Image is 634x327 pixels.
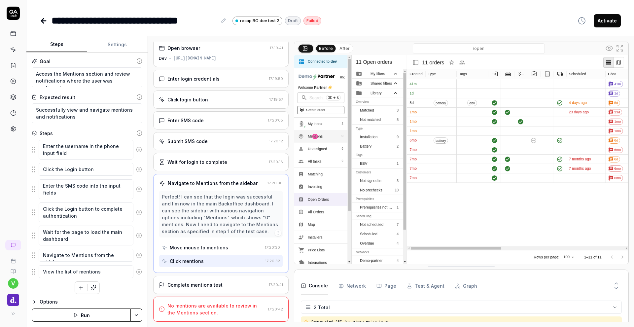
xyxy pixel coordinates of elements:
time: 17:19:41 [270,46,283,50]
time: 17:20:30 [267,181,283,185]
button: Graph [455,277,477,295]
div: Goal [40,58,51,65]
div: Perfect! I can see that the login was successful and I'm now in the main Backoffice dashboard. I ... [162,193,280,235]
time: 17:20:41 [269,282,283,287]
button: Done Logo [3,289,23,307]
div: [URL][DOMAIN_NAME] [173,55,216,61]
div: Steps [40,130,53,137]
button: After [337,45,352,52]
button: Open in full screen [615,43,625,54]
div: Complete mentions test [167,281,223,288]
time: 17:20:42 [268,307,283,311]
div: Click mentions [170,258,204,265]
span: recap BO dev test 2 [240,18,279,24]
button: Test & Agent [407,277,444,295]
time: 17:20:05 [268,118,283,123]
button: Network [338,277,366,295]
time: 17:20:12 [269,139,283,143]
div: Enter login credentials [167,75,220,82]
button: Remove step [133,183,145,196]
time: 17:20:30 [265,245,280,250]
div: Submit SMS code [167,138,208,145]
button: Run [32,309,131,322]
button: Options [32,298,142,306]
button: Settings [87,37,148,53]
div: Suggestions [32,225,142,246]
div: Options [40,298,142,306]
button: View version history [574,14,590,27]
div: Suggestions [32,248,142,262]
a: New conversation [5,240,21,250]
button: Remove step [133,206,145,219]
button: Remove step [133,229,145,242]
div: Navigate to Mentions from the sidebar [168,180,258,187]
time: 17:20:32 [265,259,280,263]
div: Enter SMS code [167,117,204,124]
button: Remove step [133,249,145,262]
div: Suggestions [32,265,142,279]
button: Click mentions17:20:32 [159,255,283,267]
div: Move mouse to mentions [170,244,228,251]
img: Screenshot [294,55,628,264]
button: Show all interative elements [604,43,615,54]
button: Move mouse to mentions17:20:30 [159,241,283,254]
time: 17:20:18 [269,160,283,164]
time: 17:19:57 [269,97,283,102]
button: v [8,278,18,289]
button: Activate [594,14,621,27]
div: Draft [285,17,301,25]
div: Open browser [167,45,200,52]
div: Suggestions [32,163,142,176]
button: Before [316,45,336,52]
div: Dev [159,55,167,61]
button: Page [376,277,396,295]
button: Steps [26,37,87,53]
div: Wait for login to complete [167,159,227,165]
button: Remove step [133,265,145,278]
div: Click login button [167,96,208,103]
img: Done Logo [7,294,19,306]
div: Suggestions [32,179,142,200]
a: Book a call with us [3,253,23,264]
button: Console [301,277,328,295]
pre: Deprecated API for given entry type. [311,319,619,325]
button: Remove step [133,163,145,176]
div: Expected result [40,94,75,101]
a: Documentation [3,264,23,274]
a: recap BO dev test 2 [232,16,282,25]
div: No mentions are available to review in the Mentions section. [167,302,265,316]
div: Suggestions [32,139,142,160]
div: Failed [303,17,321,25]
time: 17:19:50 [269,76,283,81]
div: Suggestions [32,202,142,223]
button: Remove step [133,143,145,156]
